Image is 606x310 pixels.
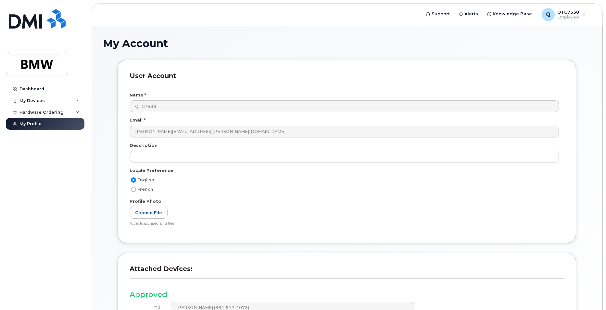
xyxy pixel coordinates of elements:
input: English [131,177,136,183]
span: English [137,177,154,182]
label: Email * [130,117,145,123]
label: Profile Photo [130,198,161,204]
label: Description [130,142,158,149]
h3: Approved [130,291,564,299]
input: French [131,187,136,192]
span: French [137,187,153,192]
h3: User Account [130,72,564,86]
label: Choose File [130,207,168,219]
div: Accepts jpg, jpeg, png files [130,221,559,226]
label: Name * [130,92,146,98]
label: Locale Preference [130,167,173,174]
h1: My Account [103,38,591,49]
h3: Attached Devices: [130,265,564,279]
